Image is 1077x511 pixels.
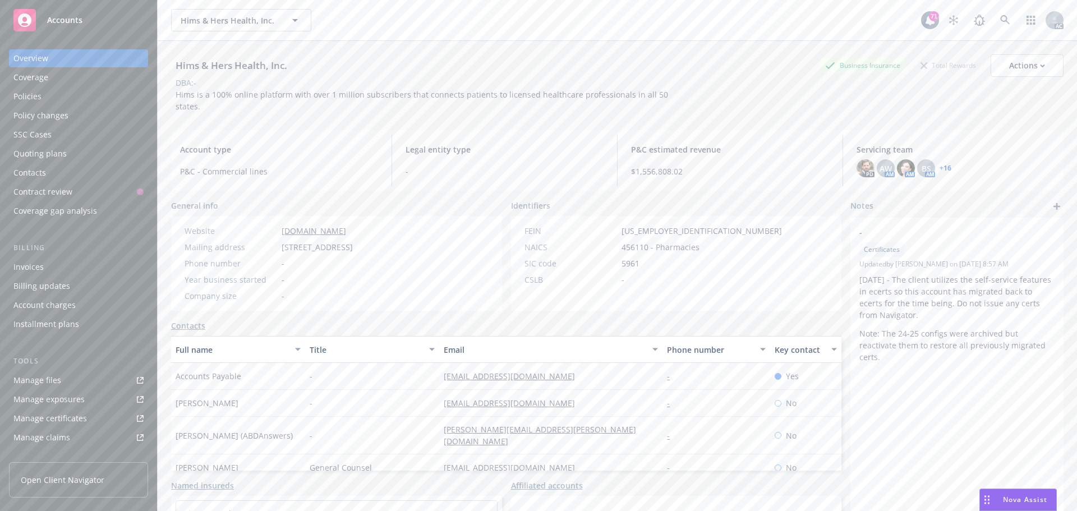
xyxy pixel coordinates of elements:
[1003,495,1047,504] span: Nova Assist
[180,165,378,177] span: P&C - Commercial lines
[631,165,829,177] span: $1,556,808.02
[770,336,841,363] button: Key contact
[9,258,148,276] a: Invoices
[524,274,617,286] div: CSLB
[13,88,42,105] div: Policies
[176,462,238,473] span: [PERSON_NAME]
[444,344,646,356] div: Email
[310,430,312,441] span: -
[786,462,797,473] span: No
[667,398,679,408] a: -
[9,356,148,367] div: Tools
[622,274,624,286] span: -
[631,144,829,155] span: P&C estimated revenue
[9,409,148,427] a: Manage certificates
[9,4,148,36] a: Accounts
[444,462,584,473] a: [EMAIL_ADDRESS][DOMAIN_NAME]
[282,225,346,236] a: [DOMAIN_NAME]
[181,15,278,26] span: Hims & Hers Health, Inc.
[786,430,797,441] span: No
[662,336,770,363] button: Phone number
[864,245,900,255] span: Certificates
[9,126,148,144] a: SSC Cases
[9,88,148,105] a: Policies
[859,227,1025,238] span: -
[1020,9,1042,31] a: Switch app
[444,424,636,446] a: [PERSON_NAME][EMAIL_ADDRESS][PERSON_NAME][DOMAIN_NAME]
[511,200,550,211] span: Identifiers
[511,480,583,491] a: Affiliated accounts
[9,277,148,295] a: Billing updates
[968,9,991,31] a: Report a Bug
[282,257,284,269] span: -
[310,462,372,473] span: General Counsel
[406,165,604,177] span: -
[13,390,85,408] div: Manage exposures
[185,225,277,237] div: Website
[13,145,67,163] div: Quoting plans
[13,164,46,182] div: Contacts
[444,371,584,381] a: [EMAIL_ADDRESS][DOMAIN_NAME]
[859,274,1055,321] p: [DATE] - The client utilizes the self-service features in ecerts so this account has migrated bac...
[305,336,439,363] button: Title
[857,159,875,177] img: photo
[21,474,104,486] span: Open Client Navigator
[980,489,994,510] div: Drag to move
[185,290,277,302] div: Company size
[171,480,234,491] a: Named insureds
[282,241,353,253] span: [STREET_ADDRESS]
[171,9,311,31] button: Hims & Hers Health, Inc.
[176,397,238,409] span: [PERSON_NAME]
[9,242,148,254] div: Billing
[994,9,1016,31] a: Search
[282,290,284,302] span: -
[1009,55,1045,76] div: Actions
[176,430,293,441] span: [PERSON_NAME] (ABDAnswers)
[859,328,1055,363] p: Note: The 24-25 configs were archived but reactivate them to restore all previously migrated certs.
[859,259,1055,269] span: Updated by [PERSON_NAME] on [DATE] 8:57 AM
[310,344,422,356] div: Title
[9,164,148,182] a: Contacts
[185,241,277,253] div: Mailing address
[176,77,196,89] div: DBA: -
[47,16,82,25] span: Accounts
[897,159,915,177] img: photo
[929,11,939,21] div: 71
[13,371,61,389] div: Manage files
[622,257,639,269] span: 5961
[940,165,951,172] a: +16
[991,54,1064,77] button: Actions
[180,144,378,155] span: Account type
[406,144,604,155] span: Legal entity type
[524,225,617,237] div: FEIN
[13,49,48,67] div: Overview
[444,398,584,408] a: [EMAIL_ADDRESS][DOMAIN_NAME]
[171,200,218,211] span: General info
[850,218,1064,372] div: -CertificatesUpdatedby [PERSON_NAME] on [DATE] 8:57 AM[DATE] - The client utilizes the self-servi...
[915,58,982,72] div: Total Rewards
[9,371,148,389] a: Manage files
[13,258,44,276] div: Invoices
[667,430,679,441] a: -
[185,274,277,286] div: Year business started
[13,409,87,427] div: Manage certificates
[13,296,76,314] div: Account charges
[775,344,825,356] div: Key contact
[9,202,148,220] a: Coverage gap analysis
[310,370,312,382] span: -
[13,68,48,86] div: Coverage
[857,144,1055,155] span: Servicing team
[922,163,931,174] span: BS
[171,336,305,363] button: Full name
[9,429,148,446] a: Manage claims
[880,163,892,174] span: AW
[979,489,1057,511] button: Nova Assist
[667,462,679,473] a: -
[850,200,873,213] span: Notes
[9,145,148,163] a: Quoting plans
[171,58,292,73] div: Hims & Hers Health, Inc.
[524,241,617,253] div: NAICS
[13,429,70,446] div: Manage claims
[13,183,72,201] div: Contract review
[786,370,799,382] span: Yes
